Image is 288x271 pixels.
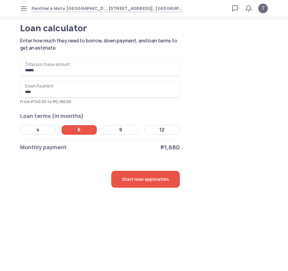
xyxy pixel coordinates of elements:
[20,37,181,52] span: Enter how much they need to borrow, down payment, and loan terms to get an estimate
[20,143,67,152] span: Monthly payment
[32,5,107,12] span: Panthera Moto [GEOGRAPHIC_DATA]
[78,127,81,133] div: 6
[36,127,39,133] div: 4
[122,171,169,188] span: Start loan application
[159,127,164,133] div: 12
[161,143,180,152] span: ₱1,680
[262,5,265,12] span: T
[20,81,180,97] input: Down PaymentFrom ₱740.00 to ₱5,180.00
[107,5,183,12] span: [STREET_ADDRESS], [GEOGRAPHIC_DATA] ([GEOGRAPHIC_DATA]), [GEOGRAPHIC_DATA], [GEOGRAPHIC_DATA]
[20,112,180,120] h2: Loan terms (in months)
[32,5,183,12] button: Panthera Moto [GEOGRAPHIC_DATA][STREET_ADDRESS], [GEOGRAPHIC_DATA] ([GEOGRAPHIC_DATA]), [GEOGRAPH...
[111,171,180,188] button: Start loan application
[20,59,180,76] input: Total purchase amount
[119,127,122,133] div: 9
[20,24,160,32] h1: Loan calculator
[20,99,180,105] p: From ₱740.00 to ₱5,180.00
[258,4,268,13] button: T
